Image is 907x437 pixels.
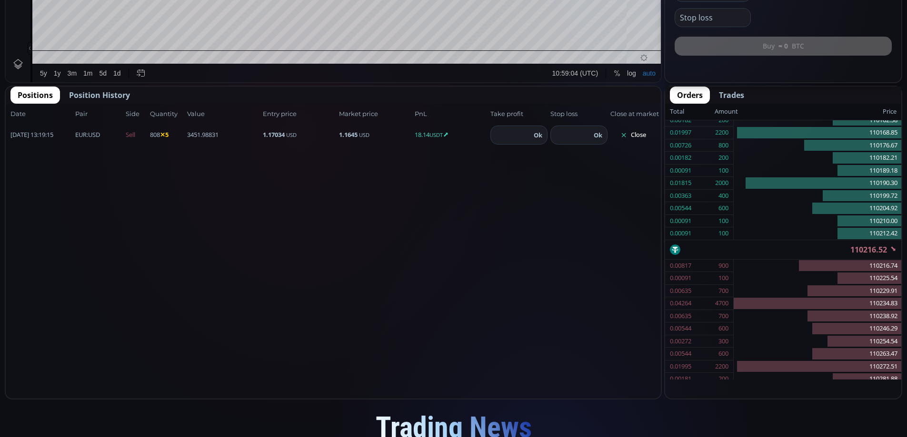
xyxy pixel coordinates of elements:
[10,87,60,104] button: Positions
[263,109,336,119] span: Entry price
[637,382,650,390] div: auto
[670,202,691,214] div: 0.00544
[734,260,901,272] div: 110216.74
[718,190,728,202] div: 400
[108,382,115,390] div: 1d
[718,227,728,240] div: 100
[734,227,901,240] div: 110212.42
[531,130,545,140] button: Ok
[69,89,130,101] span: Position History
[670,285,691,297] div: 0.00635
[610,127,656,143] button: Close
[263,130,285,139] b: 1.17034
[719,89,744,101] span: Trades
[75,109,123,119] span: Pair
[715,106,738,118] div: Amount
[156,23,185,30] div: 110547.31
[97,22,106,30] div: Market open
[670,348,691,360] div: 0.00544
[718,348,728,360] div: 600
[547,382,592,390] span: 10:59:04 (UTC)
[718,272,728,284] div: 100
[31,22,46,30] div: BTC
[670,215,691,227] div: 0.00091
[128,377,143,395] div: Go to
[715,126,728,139] div: 2200
[187,130,260,140] span: 3451.98831
[670,165,691,177] div: 0.00091
[718,165,728,177] div: 100
[113,23,119,30] div: O
[670,106,715,118] div: Total
[31,34,51,41] div: Volume
[490,109,548,119] span: Take profit
[670,139,691,152] div: 0.00726
[415,130,488,140] span: 18.14
[605,377,618,395] div: Toggle Percentage
[718,215,728,227] div: 100
[670,152,691,164] div: 0.00182
[738,106,897,118] div: Price
[734,114,901,127] div: 110162.58
[677,89,703,101] span: Orders
[550,109,608,119] span: Stop loss
[10,130,72,140] span: [DATE] 13:19:15
[339,130,358,139] b: 1.1645
[734,297,901,310] div: 110234.83
[734,373,901,386] div: 110281.88
[415,109,488,119] span: PnL
[610,109,656,119] span: Close at market
[712,87,751,104] button: Trades
[634,377,653,395] div: Toggle Auto Scale
[718,202,728,214] div: 600
[665,240,901,259] div: 110216.52
[670,190,691,202] div: 0.00363
[670,87,710,104] button: Orders
[126,109,147,119] span: Side
[429,131,443,138] small: USDT
[718,310,728,322] div: 700
[543,377,596,395] button: 10:59:04 (UTC)
[670,227,691,240] div: 0.00091
[734,126,901,139] div: 110168.85
[670,126,691,139] div: 0.01997
[734,285,901,298] div: 110229.91
[670,322,691,335] div: 0.00544
[286,131,297,138] small: USD
[734,139,901,152] div: 110176.67
[46,22,61,30] div: 1D
[178,5,207,13] div: Indicators
[718,152,728,164] div: 200
[81,5,86,13] div: D
[34,382,41,390] div: 5y
[359,131,369,138] small: USD
[734,177,901,190] div: 110190.30
[75,130,100,140] span: :USD
[188,23,192,30] div: L
[718,322,728,335] div: 600
[9,127,16,136] div: 
[734,348,901,360] div: 110263.47
[261,23,310,30] div: +104.54 (+0.09%)
[718,373,728,385] div: 200
[670,260,691,272] div: 0.00817
[734,360,901,373] div: 110272.51
[734,322,901,335] div: 110246.29
[78,382,87,390] div: 1m
[160,130,169,139] b: ✕5
[670,335,691,348] div: 0.00272
[150,130,184,140] span: 808
[61,22,90,30] div: Bitcoin
[670,297,691,310] div: 0.04264
[22,355,26,368] div: Hide Drawings Toolbar
[187,109,260,119] span: Value
[55,34,75,41] div: 7.255K
[718,335,728,348] div: 300
[715,297,728,310] div: 4700
[670,373,691,385] div: 0.00181
[618,377,634,395] div: Toggle Log Scale
[734,215,901,228] div: 110210.00
[62,87,137,104] button: Position History
[621,382,630,390] div: log
[119,23,148,30] div: 110111.98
